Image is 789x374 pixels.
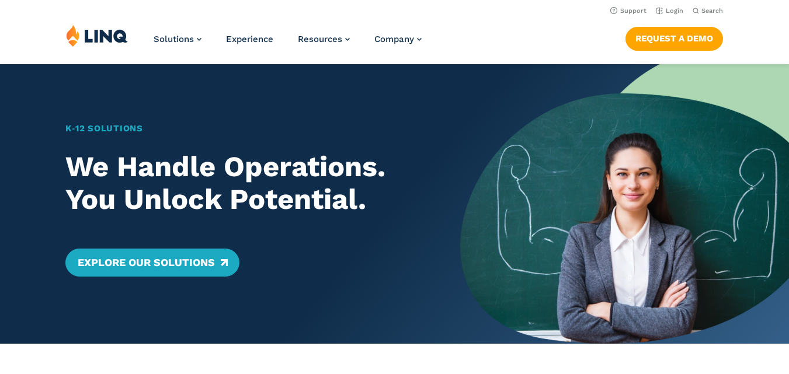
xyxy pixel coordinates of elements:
[701,7,723,15] span: Search
[298,34,342,44] span: Resources
[154,34,194,44] span: Solutions
[66,25,128,47] img: LINQ | K‑12 Software
[154,34,201,44] a: Solutions
[65,249,239,277] a: Explore Our Solutions
[65,151,427,216] h2: We Handle Operations. You Unlock Potential.
[374,34,414,44] span: Company
[65,122,427,135] h1: K‑12 Solutions
[298,34,350,44] a: Resources
[656,7,683,15] a: Login
[625,27,723,50] a: Request a Demo
[154,25,422,63] nav: Primary Navigation
[460,64,789,344] img: Home Banner
[610,7,647,15] a: Support
[226,34,273,44] a: Experience
[693,6,723,15] button: Open Search Bar
[625,25,723,50] nav: Button Navigation
[374,34,422,44] a: Company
